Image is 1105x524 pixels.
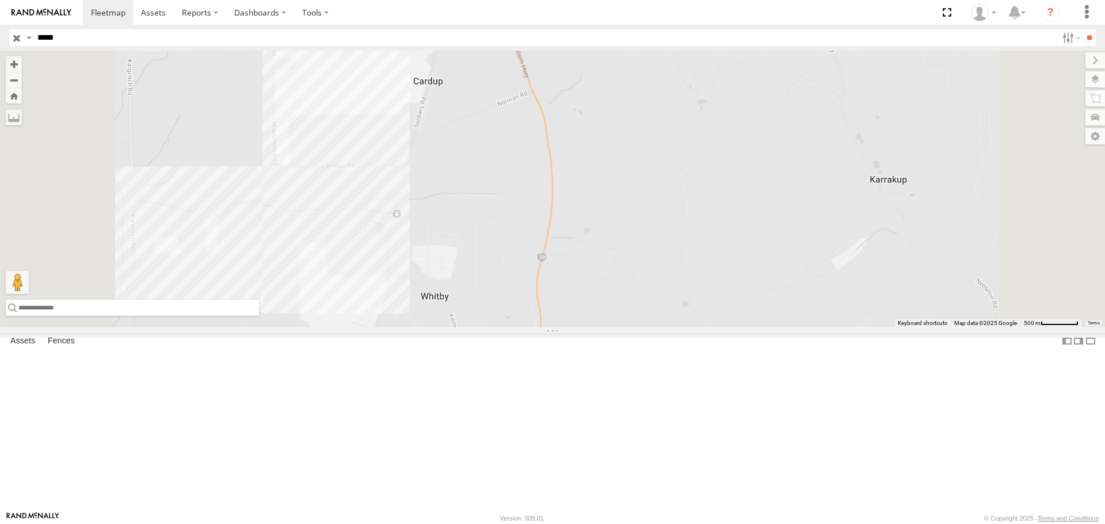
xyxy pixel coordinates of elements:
i: ? [1041,3,1060,22]
label: Hide Summary Table [1085,333,1096,350]
div: Hayley Petersen [967,4,1000,21]
img: rand-logo.svg [12,9,71,17]
a: Terms and Conditions [1038,515,1099,522]
button: Zoom Home [6,88,22,104]
a: Terms (opens in new tab) [1088,320,1100,325]
label: Measure [6,109,22,125]
button: Map scale: 500 m per 62 pixels [1020,319,1082,327]
div: © Copyright 2025 - [984,515,1099,522]
span: Map data ©2025 Google [954,320,1017,326]
label: Search Query [24,29,33,46]
label: Assets [5,334,41,350]
label: Dock Summary Table to the Left [1061,333,1073,350]
a: Visit our Website [6,512,59,524]
label: Fences [42,334,81,350]
button: Zoom out [6,72,22,88]
div: Version: 309.01 [500,515,544,522]
button: Drag Pegman onto the map to open Street View [6,271,29,294]
button: Keyboard shortcuts [898,319,947,327]
button: Zoom in [6,56,22,72]
label: Search Filter Options [1058,29,1083,46]
label: Map Settings [1085,128,1105,144]
label: Dock Summary Table to the Right [1073,333,1084,350]
span: 500 m [1024,320,1041,326]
